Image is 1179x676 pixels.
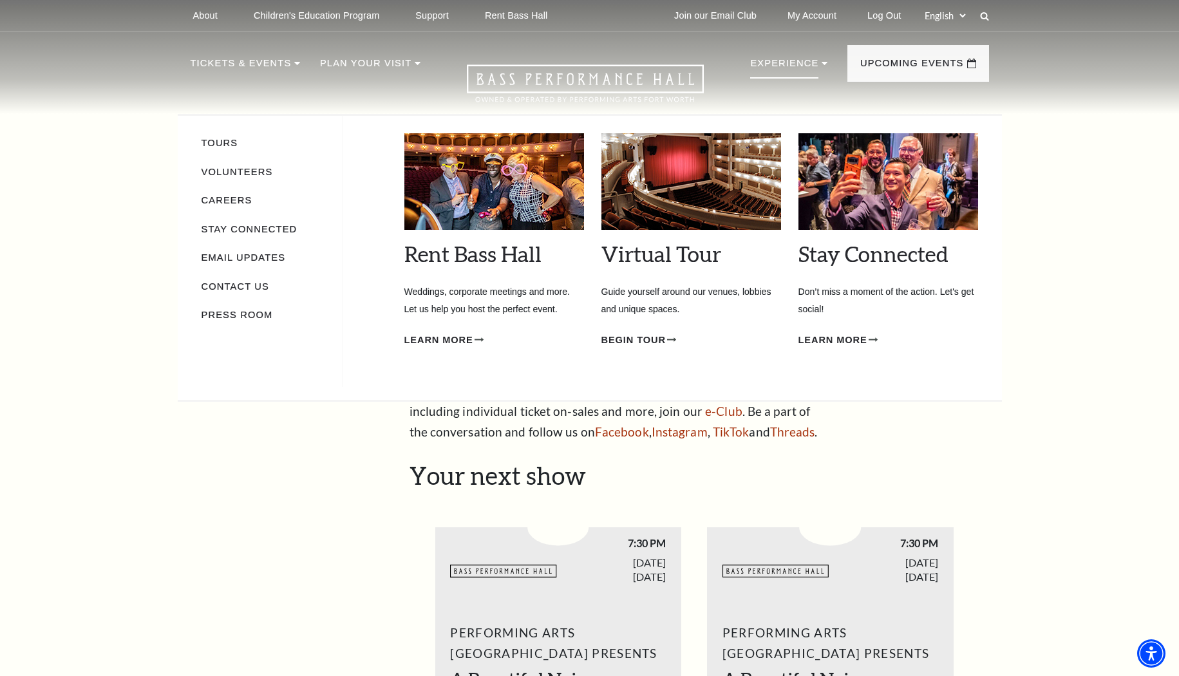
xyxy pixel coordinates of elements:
[404,332,473,348] span: Learn More
[595,424,649,439] a: Facebook - open in a new tab
[202,252,286,263] a: Email Updates
[770,424,815,439] a: Threads - open in a new tab
[830,556,938,583] span: [DATE] [DATE]
[404,283,584,317] p: Weddings, corporate meetings and more. Let us help you host the perfect event.
[860,55,964,79] p: Upcoming Events
[202,138,238,148] a: Tours
[830,536,938,550] span: 7:30 PM
[798,283,978,317] p: Don’t miss a moment of the action. Let's get social!
[404,133,584,230] img: Rent Bass Hall
[1137,639,1165,668] div: Accessibility Menu
[450,623,666,664] span: Performing Arts [GEOGRAPHIC_DATA] Presents
[798,332,878,348] a: Learn More Stay Connected
[601,133,781,230] img: Virtual Tour
[410,461,979,491] h2: Your next show
[193,10,218,21] p: About
[404,241,542,267] a: Rent Bass Hall
[798,332,867,348] span: Learn More
[404,332,484,348] a: Learn More Rent Bass Hall
[705,404,742,418] a: e-Club
[420,64,750,114] a: Open this option
[202,224,297,234] a: Stay Connected
[922,10,968,22] select: Select:
[601,283,781,317] p: Guide yourself around our venues, lobbies and unique spaces.
[202,167,273,177] a: Volunteers
[601,241,721,267] a: Virtual Tour
[601,332,676,348] a: Begin Tour
[202,281,269,292] a: Contact Us
[601,332,666,348] span: Begin Tour
[485,10,548,21] p: Rent Bass Hall
[558,536,666,550] span: 7:30 PM
[798,133,978,230] img: Stay Connected
[202,310,273,320] a: Press Room
[652,424,708,439] a: Instagram - open in a new tab
[320,55,411,79] p: Plan Your Visit
[410,381,828,443] p: To receive the latest updates on Performing Arts Fort Worth shows, including individual ticket on...
[191,55,292,79] p: Tickets & Events
[254,10,379,21] p: Children's Education Program
[202,195,252,205] a: Careers
[713,424,750,439] a: TikTok - open in a new tab
[722,623,938,664] span: Performing Arts [GEOGRAPHIC_DATA] Presents
[558,556,666,583] span: [DATE] [DATE]
[749,424,769,439] span: and
[798,241,948,267] a: Stay Connected
[415,10,449,21] p: Support
[750,55,818,79] p: Experience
